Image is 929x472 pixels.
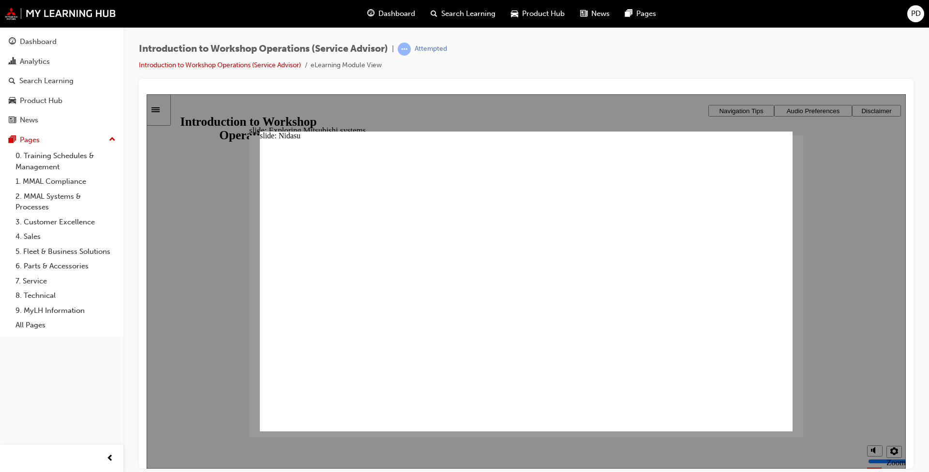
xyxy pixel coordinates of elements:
span: Dashboard [378,8,415,19]
a: 8. Technical [12,288,120,303]
span: up-icon [109,133,116,146]
span: Product Hub [522,8,565,19]
a: 4. Sales [12,229,120,244]
span: Search Learning [441,8,495,19]
a: 2. MMAL Systems & Processes [12,189,120,215]
span: Pages [636,8,656,19]
div: Pages [20,134,40,146]
span: chart-icon [9,58,16,66]
a: News [4,111,120,129]
a: Search Learning [4,72,120,90]
li: eLearning Module View [311,60,382,71]
span: pages-icon [625,8,632,20]
div: Dashboard [20,36,57,47]
div: Search Learning [19,75,74,87]
a: car-iconProduct Hub [503,4,572,24]
button: DashboardAnalyticsSearch LearningProduct HubNews [4,31,120,131]
a: 7. Service [12,274,120,289]
a: Dashboard [4,33,120,51]
span: search-icon [9,77,15,86]
div: Product Hub [20,95,62,106]
a: All Pages [12,318,120,333]
button: Pages [4,131,120,149]
span: learningRecordVerb_ATTEMPT-icon [398,43,411,56]
div: News [20,115,38,126]
span: pages-icon [9,136,16,145]
span: Introduction to Workshop Operations (Service Advisor) [139,44,388,55]
span: News [591,8,610,19]
span: car-icon [9,97,16,105]
a: 5. Fleet & Business Solutions [12,244,120,259]
img: mmal [5,7,116,20]
button: PD [907,5,924,22]
a: 3. Customer Excellence [12,215,120,230]
span: prev-icon [106,453,114,465]
a: search-iconSearch Learning [423,4,503,24]
span: car-icon [511,8,518,20]
span: guage-icon [367,8,375,20]
span: guage-icon [9,38,16,46]
a: guage-iconDashboard [360,4,423,24]
span: PD [911,8,921,19]
span: | [392,44,394,55]
span: news-icon [580,8,587,20]
a: news-iconNews [572,4,617,24]
a: 1. MMAL Compliance [12,174,120,189]
span: news-icon [9,116,16,125]
div: Attempted [415,44,447,54]
a: pages-iconPages [617,4,664,24]
a: 6. Parts & Accessories [12,259,120,274]
a: Product Hub [4,92,120,110]
a: 0. Training Schedules & Management [12,148,120,174]
a: 9. MyLH Information [12,303,120,318]
span: search-icon [431,8,437,20]
div: Analytics [20,56,50,67]
a: Analytics [4,53,120,71]
a: Introduction to Workshop Operations (Service Advisor) [139,61,301,69]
